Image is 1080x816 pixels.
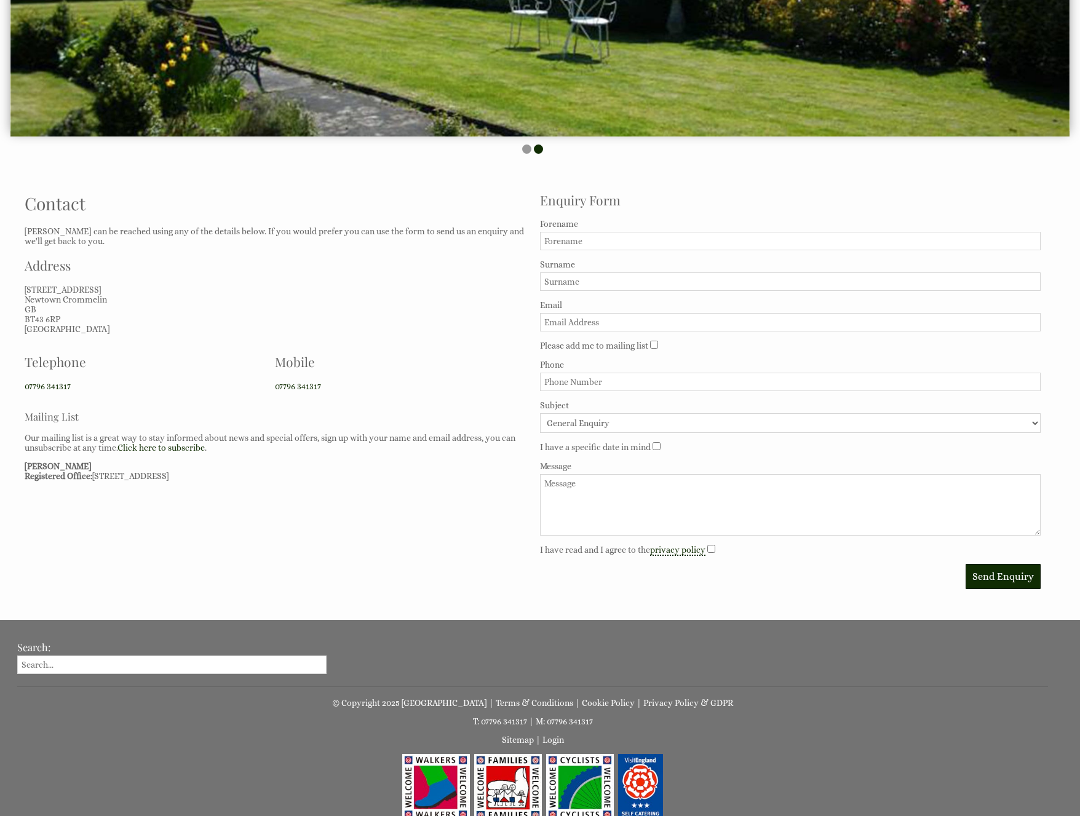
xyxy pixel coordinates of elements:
span: | [529,716,534,726]
a: Login [542,735,564,745]
a: Terms & Conditions [496,698,573,708]
a: 07796 341317 [25,381,71,391]
h2: Address [25,256,525,274]
label: Phone [540,360,1041,370]
input: Surname [540,272,1041,291]
input: Forename [540,232,1041,250]
label: I have a specific date in mind [540,442,651,452]
h1: Contact [25,192,525,215]
span: | [489,698,494,708]
a: Sitemap [502,735,534,745]
strong: [PERSON_NAME] [25,461,92,471]
p: [PERSON_NAME] can be reached using any of the details below. If you would prefer you can use the ... [25,226,525,246]
h2: Enquiry Form [540,191,1041,208]
a: © Copyright 2025 [GEOGRAPHIC_DATA] [332,698,487,708]
input: Email Address [540,313,1041,331]
label: I have read and I agree to the [540,545,705,555]
a: 07796 341317 [275,381,321,391]
a: Privacy Policy & GDPR [643,698,733,708]
h2: Mobile [275,353,510,370]
button: Send Enquiry [966,564,1041,589]
h3: Mailing List [25,410,525,423]
h2: Telephone [25,353,260,370]
label: Surname [540,259,1041,269]
p: [STREET_ADDRESS] [25,461,525,481]
span: | [575,698,580,708]
strong: Registered Office: [25,471,92,481]
a: privacy policy [650,545,705,556]
span: | [637,698,641,708]
input: Phone Number [540,373,1041,391]
label: Message [540,461,1041,471]
a: Click here to subscribe [117,443,205,453]
a: T: 07796 341317 [473,716,527,726]
label: Email [540,300,1041,310]
label: Please add me to mailing list [540,341,648,351]
label: Forename [540,219,1041,229]
input: Search... [17,656,327,674]
p: [STREET_ADDRESS] Newtown Crommelin GB BT43 6RP [GEOGRAPHIC_DATA] [25,285,525,334]
span: | [536,735,541,745]
p: Our mailing list is a great way to stay informed about news and special offers, sign up with your... [25,433,525,453]
h3: Search: [17,640,327,654]
label: Subject [540,400,1041,410]
a: M: 07796 341317 [536,716,593,726]
a: Cookie Policy [582,698,635,708]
